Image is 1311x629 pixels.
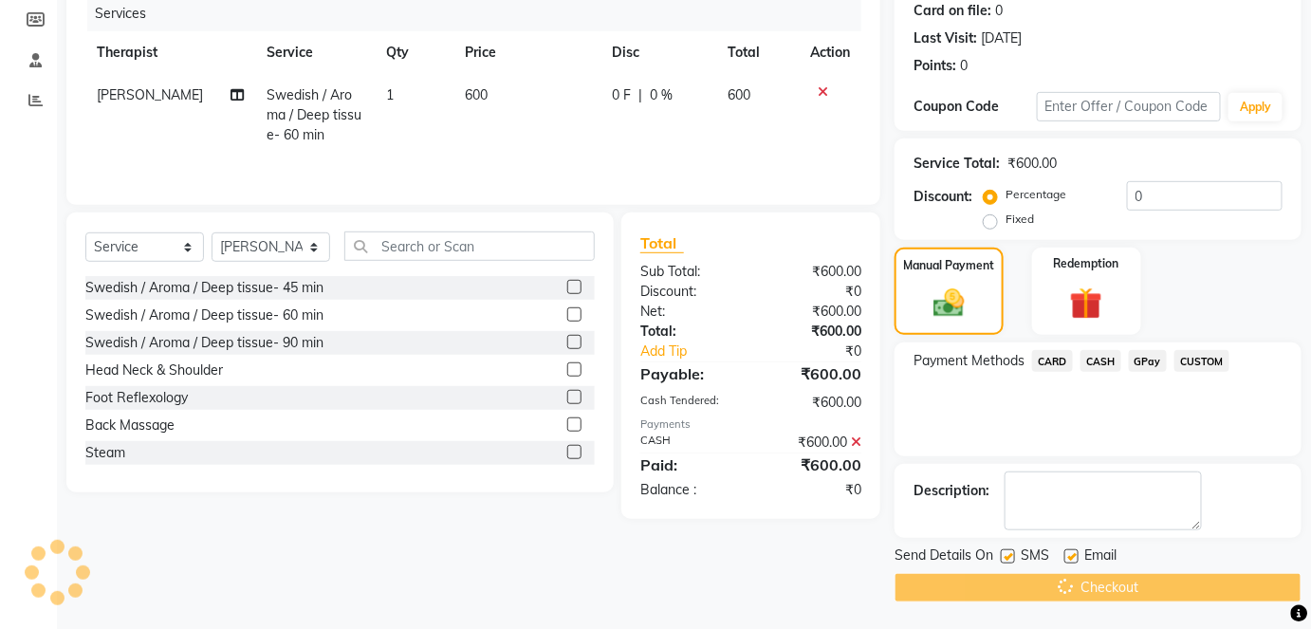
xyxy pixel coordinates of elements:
span: | [638,85,642,105]
div: Payable: [626,362,751,385]
div: ₹600.00 [750,433,876,453]
div: Total: [626,322,751,342]
div: Back Massage [85,416,175,435]
th: Action [799,31,861,74]
th: Service [256,31,375,74]
img: _gift.svg [1060,284,1113,324]
th: Price [453,31,600,74]
div: Card on file: [914,1,991,21]
span: SMS [1021,546,1049,569]
th: Total [716,31,799,74]
th: Qty [375,31,453,74]
span: 600 [728,86,750,103]
span: CARD [1032,350,1073,372]
div: ₹600.00 [750,393,876,413]
th: Disc [600,31,717,74]
div: ₹600.00 [750,362,876,385]
div: Service Total: [914,154,1000,174]
label: Fixed [1006,211,1034,228]
div: ₹600.00 [750,453,876,476]
div: Swedish / Aroma / Deep tissue- 45 min [85,278,323,298]
div: Points: [914,56,956,76]
div: Swedish / Aroma / Deep tissue- 60 min [85,305,323,325]
span: 600 [465,86,488,103]
div: ₹0 [750,282,876,302]
div: ₹600.00 [750,302,876,322]
label: Manual Payment [903,257,994,274]
div: 0 [960,56,968,76]
a: Add Tip [626,342,771,361]
div: CASH [626,433,751,453]
div: Steam [85,443,125,463]
span: GPay [1129,350,1168,372]
div: Sub Total: [626,262,751,282]
span: 0 % [650,85,673,105]
span: Total [640,233,684,253]
div: Coupon Code [914,97,1037,117]
div: ₹600.00 [750,322,876,342]
span: [PERSON_NAME] [97,86,203,103]
button: Apply [1228,93,1283,121]
div: Net: [626,302,751,322]
th: Therapist [85,31,256,74]
input: Enter Offer / Coupon Code [1037,92,1222,121]
div: Description: [914,481,989,501]
span: 1 [386,86,394,103]
div: Discount: [626,282,751,302]
div: Foot Reflexology [85,388,188,408]
div: Discount: [914,187,972,207]
span: Send Details On [895,546,993,569]
div: Payments [640,416,861,433]
img: _cash.svg [924,286,974,322]
span: 0 F [612,85,631,105]
div: ₹600.00 [750,262,876,282]
div: ₹0 [750,480,876,500]
span: Email [1084,546,1117,569]
label: Redemption [1054,255,1119,272]
div: Balance : [626,480,751,500]
div: Cash Tendered: [626,393,751,413]
label: Percentage [1006,186,1066,203]
div: ₹600.00 [1007,154,1057,174]
div: Last Visit: [914,28,977,48]
span: CASH [1080,350,1121,372]
div: Head Neck & Shoulder [85,361,223,380]
div: Paid: [626,453,751,476]
div: [DATE] [981,28,1022,48]
span: Swedish / Aroma / Deep tissue- 60 min [268,86,362,143]
div: 0 [995,1,1003,21]
div: Swedish / Aroma / Deep tissue- 90 min [85,333,323,353]
input: Search or Scan [344,231,595,261]
div: ₹0 [771,342,876,361]
span: Payment Methods [914,351,1025,371]
span: CUSTOM [1174,350,1229,372]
